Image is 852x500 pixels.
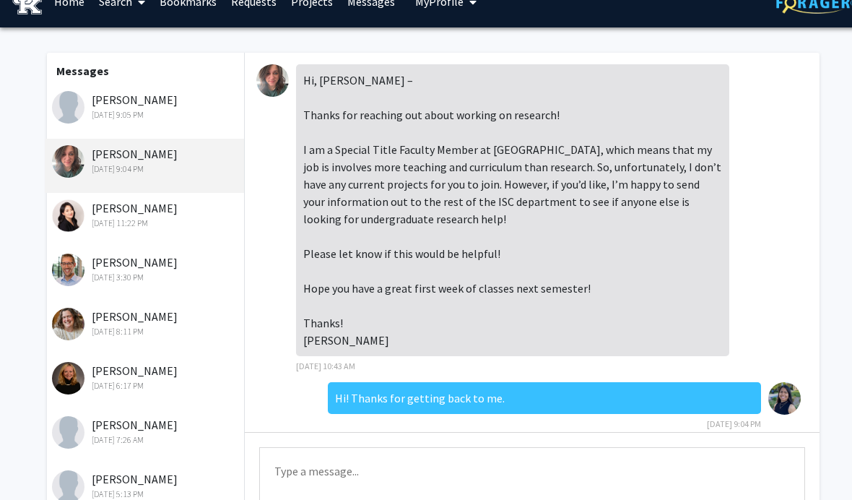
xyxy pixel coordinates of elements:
[52,108,240,121] div: [DATE] 9:05 PM
[11,435,61,489] iframe: Chat
[52,145,84,178] img: Adriane Grumbein
[52,434,240,447] div: [DATE] 7:26 AM
[52,91,240,121] div: [PERSON_NAME]
[52,199,240,230] div: [PERSON_NAME]
[52,416,84,449] img: Lauren Cagle
[768,382,801,415] img: Fabiola Cadenas
[256,64,289,97] img: Adriane Grumbein
[52,254,240,284] div: [PERSON_NAME]
[296,64,729,356] div: Hi, [PERSON_NAME] – Thanks for reaching out about working on research! I am a Special Title Facul...
[52,145,240,176] div: [PERSON_NAME]
[328,382,761,414] div: Hi! Thanks for getting back to me.
[52,362,84,395] img: Sarah Hawkins
[296,361,355,371] span: [DATE] 10:43 AM
[52,271,240,284] div: [DATE] 3:30 PM
[52,254,84,286] img: Spencer Greenhalgh
[52,163,240,176] div: [DATE] 9:04 PM
[56,64,109,78] b: Messages
[52,308,240,338] div: [PERSON_NAME]
[52,416,240,447] div: [PERSON_NAME]
[52,217,240,230] div: [DATE] 11:22 PM
[52,199,84,232] img: Yeon Jung Kang
[52,325,240,338] div: [DATE] 8:11 PM
[707,418,761,429] span: [DATE] 9:04 PM
[52,362,240,392] div: [PERSON_NAME]
[52,91,84,124] img: Yanira Paz
[52,379,240,392] div: [DATE] 6:17 PM
[52,308,84,340] img: Ruth Bryan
